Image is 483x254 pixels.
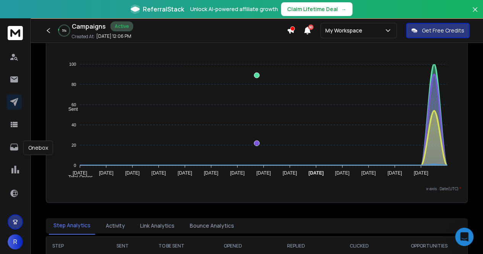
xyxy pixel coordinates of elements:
[110,21,133,31] div: Active
[62,28,66,33] p: 5 %
[190,5,278,13] p: Unlock AI-powered affiliate growth
[69,62,76,66] tspan: 100
[8,234,23,249] button: R
[388,170,402,176] tspan: [DATE]
[72,22,106,31] h1: Campaigns
[49,217,95,235] button: Step Analytics
[151,170,166,176] tspan: [DATE]
[52,186,461,192] p: x-axis : Date(UTC)
[470,5,480,23] button: Close banner
[101,217,129,234] button: Activity
[230,170,245,176] tspan: [DATE]
[71,102,76,107] tspan: 60
[341,5,346,13] span: →
[185,217,239,234] button: Bounce Analytics
[72,34,95,40] p: Created At:
[178,170,192,176] tspan: [DATE]
[99,170,113,176] tspan: [DATE]
[63,107,78,112] span: Sent
[308,24,313,30] span: 50
[414,170,428,176] tspan: [DATE]
[71,123,76,127] tspan: 40
[125,170,140,176] tspan: [DATE]
[74,163,76,168] tspan: 0
[283,170,297,176] tspan: [DATE]
[136,217,179,234] button: Link Analytics
[73,170,87,176] tspan: [DATE]
[71,82,76,87] tspan: 80
[204,170,218,176] tspan: [DATE]
[325,27,365,34] p: My Workspace
[63,175,93,180] span: Total Opens
[23,141,53,155] div: Onebox
[455,228,473,246] div: Open Intercom Messenger
[309,170,324,176] tspan: [DATE]
[96,33,131,39] p: [DATE] 12:06 PM
[361,170,376,176] tspan: [DATE]
[422,27,464,34] p: Get Free Credits
[281,2,352,16] button: Claim Lifetime Deal→
[256,170,271,176] tspan: [DATE]
[335,170,349,176] tspan: [DATE]
[406,23,470,38] button: Get Free Credits
[143,5,184,14] span: ReferralStack
[71,143,76,147] tspan: 20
